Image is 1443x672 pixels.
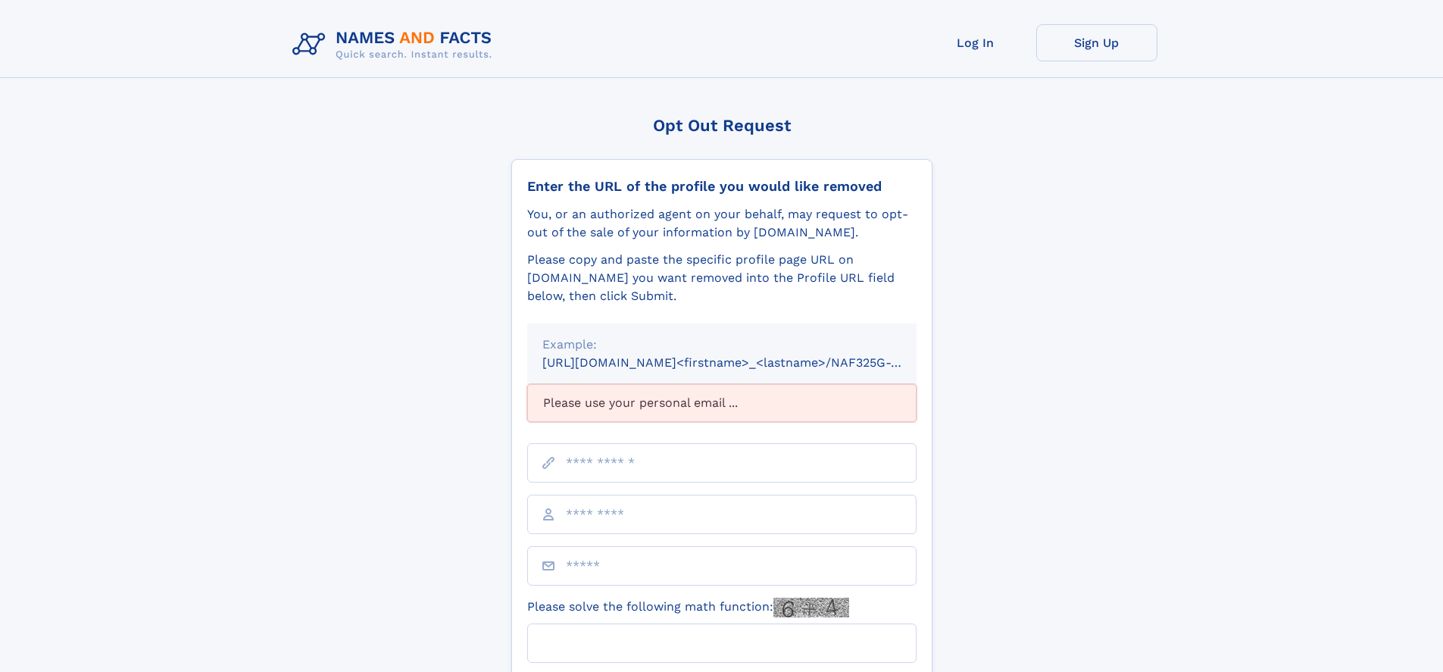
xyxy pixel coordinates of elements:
a: Log In [915,24,1036,61]
img: Logo Names and Facts [286,24,504,65]
div: Enter the URL of the profile you would like removed [527,178,917,195]
div: Example: [542,336,901,354]
a: Sign Up [1036,24,1157,61]
div: Please copy and paste the specific profile page URL on [DOMAIN_NAME] you want removed into the Pr... [527,251,917,305]
label: Please solve the following math function: [527,598,849,617]
small: [URL][DOMAIN_NAME]<firstname>_<lastname>/NAF325G-xxxxxxxx [542,355,945,370]
div: Opt Out Request [511,116,932,135]
div: Please use your personal email ... [527,384,917,422]
div: You, or an authorized agent on your behalf, may request to opt-out of the sale of your informatio... [527,205,917,242]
